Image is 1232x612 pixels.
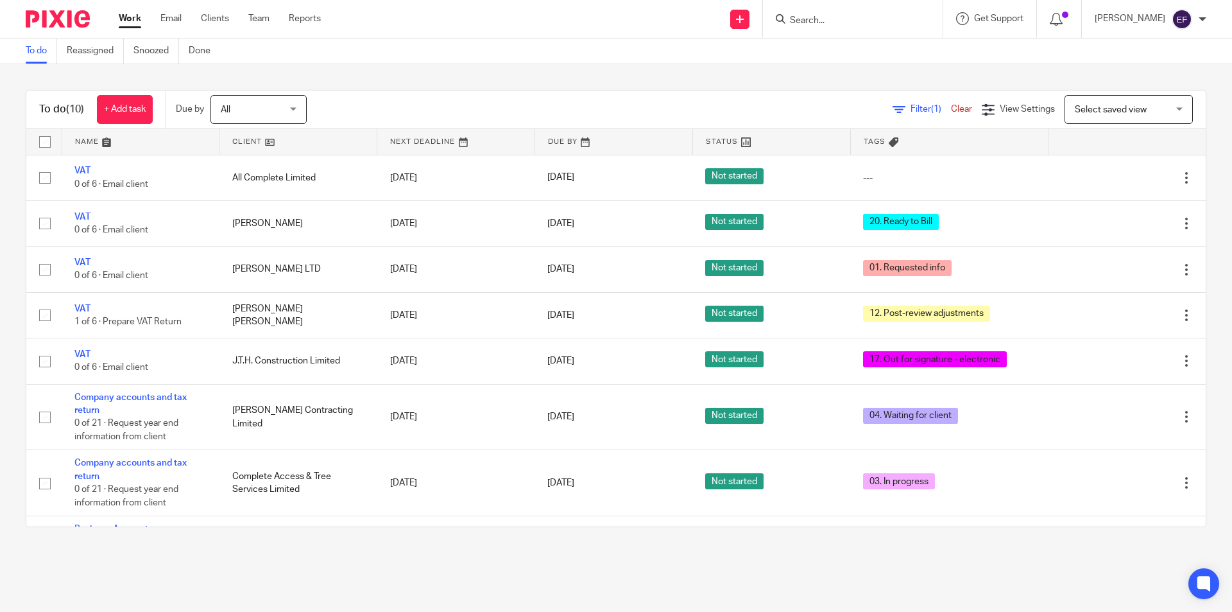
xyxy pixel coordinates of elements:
td: Complete Access & Tree Services Limited [219,450,377,516]
span: 0 of 21 · Request year end information from client [74,485,178,507]
td: [DATE] [377,247,535,292]
a: Clients [201,12,229,25]
a: Team [248,12,269,25]
td: [DATE] [377,450,535,516]
input: Search [789,15,904,27]
span: 17. Out for signature - electronic [863,351,1007,367]
span: 0 of 21 · Request year end information from client [74,419,178,442]
span: [DATE] [547,356,574,365]
a: Company accounts and tax return [74,393,187,415]
span: Not started [705,260,764,276]
td: [PERSON_NAME] Contracting Limited [219,384,377,450]
p: [PERSON_NAME] [1095,12,1165,25]
a: VAT [74,213,90,222]
span: 12. Post-review adjustments [863,306,990,322]
td: J.T.H. Construction Limited [219,338,377,384]
td: The [PERSON_NAME] Partnership [219,516,377,569]
span: Not started [705,473,764,489]
td: [DATE] [377,155,535,200]
a: To do [26,39,57,64]
td: [DATE] [377,516,535,569]
span: 03. In progress [863,473,935,489]
td: [PERSON_NAME] LTD [219,247,377,292]
span: 0 of 6 · Email client [74,363,148,372]
span: 0 of 6 · Email client [74,225,148,234]
span: 0 of 6 · Email client [74,272,148,281]
a: Done [189,39,220,64]
a: Snoozed [133,39,179,64]
a: VAT [74,258,90,267]
td: [DATE] [377,200,535,246]
span: [DATE] [547,265,574,274]
span: 1 of 6 · Prepare VAT Return [74,317,182,326]
span: Get Support [974,14,1023,23]
span: (1) [931,105,941,114]
span: Not started [705,408,764,424]
span: Not started [705,168,764,184]
span: Not started [705,214,764,230]
a: Business Accounts [74,525,153,534]
a: Reassigned [67,39,124,64]
span: [DATE] [547,478,574,487]
img: Pixie [26,10,90,28]
a: Email [160,12,182,25]
span: 01. Requested info [863,260,952,276]
span: 04. Waiting for client [863,408,958,424]
span: [DATE] [547,311,574,320]
a: Work [119,12,141,25]
span: Select saved view [1075,105,1147,114]
td: [DATE] [377,384,535,450]
span: 20. Ready to Bill [863,214,939,230]
img: svg%3E [1172,9,1192,30]
span: (10) [66,104,84,114]
td: [DATE] [377,292,535,338]
div: --- [863,171,1035,184]
td: [PERSON_NAME] [PERSON_NAME] [219,292,377,338]
span: Tags [864,138,886,145]
span: Filter [911,105,951,114]
a: Company accounts and tax return [74,459,187,480]
span: Not started [705,306,764,322]
a: + Add task [97,95,153,124]
span: Not started [705,351,764,367]
span: [DATE] [547,219,574,228]
span: [DATE] [547,412,574,421]
td: [PERSON_NAME] [219,200,377,246]
td: All Complete Limited [219,155,377,200]
p: Due by [176,103,204,116]
span: [DATE] [547,173,574,182]
a: Clear [951,105,972,114]
span: All [221,105,230,114]
a: VAT [74,304,90,313]
span: 0 of 6 · Email client [74,180,148,189]
a: VAT [74,166,90,175]
h1: To do [39,103,84,116]
span: View Settings [1000,105,1055,114]
a: Reports [289,12,321,25]
a: VAT [74,350,90,359]
td: [DATE] [377,338,535,384]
